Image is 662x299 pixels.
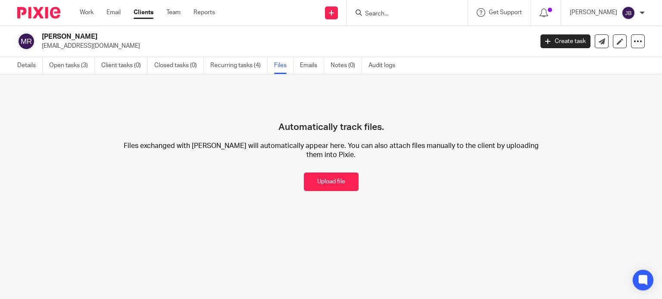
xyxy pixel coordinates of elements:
[17,57,43,74] a: Details
[489,9,522,15] span: Get Support
[304,173,359,191] button: Upload file
[42,32,431,41] h2: [PERSON_NAME]
[570,8,617,17] p: [PERSON_NAME]
[194,8,215,17] a: Reports
[274,57,294,74] a: Files
[331,57,362,74] a: Notes (0)
[49,57,95,74] a: Open tasks (3)
[101,57,148,74] a: Client tasks (0)
[154,57,204,74] a: Closed tasks (0)
[368,57,402,74] a: Audit logs
[122,142,540,160] p: Files exchanged with [PERSON_NAME] will automatically appear here. You can also attach files manu...
[364,10,442,18] input: Search
[80,8,94,17] a: Work
[42,42,528,50] p: [EMAIL_ADDRESS][DOMAIN_NAME]
[166,8,181,17] a: Team
[300,57,324,74] a: Emails
[621,6,635,20] img: svg%3E
[106,8,121,17] a: Email
[17,7,60,18] img: Pixie
[134,8,153,17] a: Clients
[17,32,35,50] img: svg%3E
[210,57,268,74] a: Recurring tasks (4)
[540,34,590,48] a: Create task
[278,92,384,133] h4: Automatically track files.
